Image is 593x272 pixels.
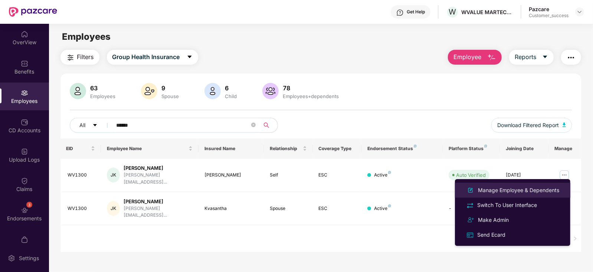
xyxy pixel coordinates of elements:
div: Settings [17,255,41,262]
img: svg+xml;base64,PHN2ZyB4bWxucz0iaHR0cDovL3d3dy53My5vcmcvMjAwMC9zdmciIHdpZHRoPSI4IiBoZWlnaHQ9IjgiIH... [484,145,487,148]
img: svg+xml;base64,PHN2ZyBpZD0iQmVuZWZpdHMiIHhtbG5zPSJodHRwOi8vd3d3LnczLm9yZy8yMDAwL3N2ZyIgd2lkdGg9Ij... [21,60,28,67]
button: Reportscaret-down [509,50,554,65]
img: svg+xml;base64,PHN2ZyBpZD0iRW1wbG95ZWVzIiB4bWxucz0iaHR0cDovL3d3dy53My5vcmcvMjAwMC9zdmciIHdpZHRoPS... [21,89,28,97]
div: Self [270,172,307,179]
img: svg+xml;base64,PHN2ZyB4bWxucz0iaHR0cDovL3d3dy53My5vcmcvMjAwMC9zdmciIHhtbG5zOnhsaW5rPSJodHRwOi8vd3... [204,83,221,99]
img: svg+xml;base64,PHN2ZyB4bWxucz0iaHR0cDovL3d3dy53My5vcmcvMjAwMC9zdmciIHdpZHRoPSIyNCIgaGVpZ2h0PSIyNC... [66,53,75,62]
button: search [259,118,278,133]
div: 9 [160,84,181,92]
div: ESC [319,205,356,212]
div: 3 [26,202,32,208]
div: Get Help [407,9,425,15]
th: Relationship [264,139,313,159]
img: svg+xml;base64,PHN2ZyBpZD0iRW5kb3JzZW1lbnRzIiB4bWxucz0iaHR0cDovL3d3dy53My5vcmcvMjAwMC9zdmciIHdpZH... [21,207,28,214]
th: Manage [549,139,581,159]
span: W [449,7,456,16]
img: svg+xml;base64,PHN2ZyB4bWxucz0iaHR0cDovL3d3dy53My5vcmcvMjAwMC9zdmciIHdpZHRoPSI4IiBoZWlnaHQ9IjgiIH... [388,171,391,174]
img: manageButton [558,169,570,181]
img: svg+xml;base64,PHN2ZyB4bWxucz0iaHR0cDovL3d3dy53My5vcmcvMjAwMC9zdmciIHhtbG5zOnhsaW5rPSJodHRwOi8vd3... [262,83,279,99]
div: Spouse [270,205,307,212]
span: caret-down [187,54,193,61]
img: svg+xml;base64,PHN2ZyBpZD0iTXlfT3JkZXJzIiBkYXRhLW5hbWU9Ik15IE9yZGVycyIgeG1sbnM9Imh0dHA6Ly93d3cudz... [21,236,28,243]
div: [PERSON_NAME][EMAIL_ADDRESS]... [124,205,193,219]
li: Next Page [569,233,581,245]
span: Employee Name [107,146,187,152]
div: Active [374,172,391,179]
th: EID [60,139,101,159]
button: Allcaret-down [70,118,115,133]
button: Employee [448,50,502,65]
div: Active [374,205,391,212]
button: Group Health Insurancecaret-down [107,50,198,65]
img: svg+xml;base64,PHN2ZyB4bWxucz0iaHR0cDovL3d3dy53My5vcmcvMjAwMC9zdmciIHdpZHRoPSIyNCIgaGVpZ2h0PSIyNC... [567,53,576,62]
span: close-circle [251,123,256,127]
div: 78 [282,84,341,92]
span: Reports [515,52,536,62]
button: Filters [60,50,99,65]
span: caret-down [542,54,548,61]
div: [PERSON_NAME] [124,198,193,205]
div: Kvasantha [204,205,258,212]
img: svg+xml;base64,PHN2ZyBpZD0iSGVscC0zMngzMiIgeG1sbnM9Imh0dHA6Ly93d3cudzMub3JnLzIwMDAvc3ZnIiB3aWR0aD... [396,9,404,16]
div: Platform Status [449,146,494,152]
button: Download Filtered Report [491,118,572,133]
span: search [259,122,274,128]
div: WVALUE MARTECH PRIVATE LIMITED [461,9,513,16]
img: svg+xml;base64,PHN2ZyBpZD0iRHJvcGRvd24tMzJ4MzIiIHhtbG5zPSJodHRwOi8vd3d3LnczLm9yZy8yMDAwL3N2ZyIgd2... [577,9,583,15]
img: svg+xml;base64,PHN2ZyBpZD0iQ2xhaW0iIHhtbG5zPSJodHRwOi8vd3d3LnczLm9yZy8yMDAwL3N2ZyIgd2lkdGg9IjIwIi... [21,177,28,185]
span: All [80,121,86,129]
img: New Pazcare Logo [9,7,57,17]
td: - [443,192,500,226]
span: Employee [453,52,481,62]
div: Endorsement Status [367,146,437,152]
span: close-circle [251,122,256,129]
th: Coverage Type [313,139,362,159]
img: svg+xml;base64,PHN2ZyBpZD0iSG9tZSIgeG1sbnM9Imh0dHA6Ly93d3cudzMub3JnLzIwMDAvc3ZnIiB3aWR0aD0iMjAiIG... [21,30,28,38]
img: svg+xml;base64,PHN2ZyBpZD0iU2V0dGluZy0yMHgyMCIgeG1sbnM9Imh0dHA6Ly93d3cudzMub3JnLzIwMDAvc3ZnIiB3aW... [8,255,15,262]
img: svg+xml;base64,PHN2ZyB4bWxucz0iaHR0cDovL3d3dy53My5vcmcvMjAwMC9zdmciIHdpZHRoPSIyNCIgaGVpZ2h0PSIyNC... [466,201,474,210]
div: JK [107,201,120,216]
div: JK [107,168,120,182]
button: right [569,233,581,245]
img: svg+xml;base64,PHN2ZyB4bWxucz0iaHR0cDovL3d3dy53My5vcmcvMjAwMC9zdmciIHhtbG5zOnhsaW5rPSJodHRwOi8vd3... [70,83,86,99]
span: EID [66,146,90,152]
div: Employees [89,93,117,99]
div: Make Admin [476,216,510,224]
img: svg+xml;base64,PHN2ZyB4bWxucz0iaHR0cDovL3d3dy53My5vcmcvMjAwMC9zdmciIHdpZHRoPSI4IiBoZWlnaHQ9IjgiIH... [388,204,391,207]
div: Manage Employee & Dependents [476,186,561,194]
span: Employees [62,31,111,42]
div: Pazcare [529,6,569,13]
div: ESC [319,172,356,179]
img: svg+xml;base64,PHN2ZyB4bWxucz0iaHR0cDovL3d3dy53My5vcmcvMjAwMC9zdmciIHhtbG5zOnhsaW5rPSJodHRwOi8vd3... [487,53,496,62]
div: Customer_success [529,13,569,19]
span: caret-down [92,123,98,129]
div: [PERSON_NAME] [204,172,258,179]
div: 63 [89,84,117,92]
div: [PERSON_NAME] [124,165,193,172]
div: Send Ecard [476,231,507,239]
div: WV1300 [68,172,95,179]
img: svg+xml;base64,PHN2ZyB4bWxucz0iaHR0cDovL3d3dy53My5vcmcvMjAwMC9zdmciIHhtbG5zOnhsaW5rPSJodHRwOi8vd3... [141,83,157,99]
img: svg+xml;base64,PHN2ZyB4bWxucz0iaHR0cDovL3d3dy53My5vcmcvMjAwMC9zdmciIHhtbG5zOnhsaW5rPSJodHRwOi8vd3... [466,186,475,195]
img: svg+xml;base64,PHN2ZyBpZD0iVXBsb2FkX0xvZ3MiIGRhdGEtbmFtZT0iVXBsb2FkIExvZ3MiIHhtbG5zPSJodHRwOi8vd3... [21,148,28,155]
div: [DATE] [506,172,543,179]
th: Joining Date [500,139,549,159]
div: Auto Verified [456,171,486,179]
span: Relationship [270,146,301,152]
div: Child [224,93,239,99]
div: [PERSON_NAME][EMAIL_ADDRESS]... [124,172,193,186]
div: 6 [224,84,239,92]
th: Employee Name [101,139,199,159]
span: Group Health Insurance [112,52,180,62]
span: Filters [77,52,94,62]
div: Employees+dependents [282,93,341,99]
img: svg+xml;base64,PHN2ZyB4bWxucz0iaHR0cDovL3d3dy53My5vcmcvMjAwMC9zdmciIHdpZHRoPSI4IiBoZWlnaHQ9IjgiIH... [414,145,417,148]
div: Spouse [160,93,181,99]
img: svg+xml;base64,PHN2ZyB4bWxucz0iaHR0cDovL3d3dy53My5vcmcvMjAwMC9zdmciIHdpZHRoPSIxNiIgaGVpZ2h0PSIxNi... [466,231,474,239]
img: svg+xml;base64,PHN2ZyB4bWxucz0iaHR0cDovL3d3dy53My5vcmcvMjAwMC9zdmciIHhtbG5zOnhsaW5rPSJodHRwOi8vd3... [563,123,566,127]
span: Download Filtered Report [497,121,559,129]
div: WV1300 [68,205,95,212]
img: svg+xml;base64,PHN2ZyBpZD0iQ0RfQWNjb3VudHMiIGRhdGEtbmFtZT0iQ0QgQWNjb3VudHMiIHhtbG5zPSJodHRwOi8vd3... [21,119,28,126]
span: right [573,236,577,241]
div: Switch To User Interface [476,201,538,209]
